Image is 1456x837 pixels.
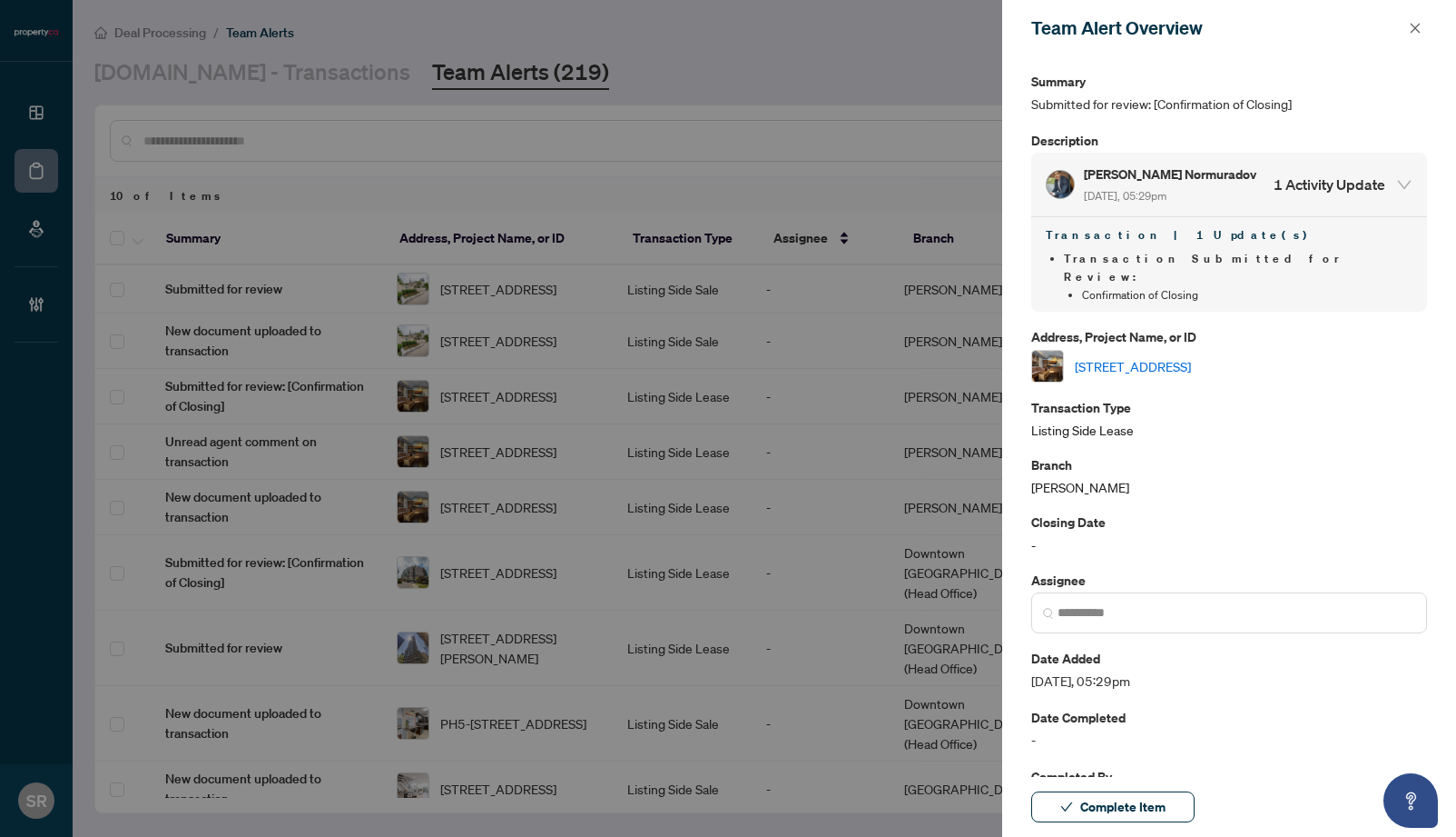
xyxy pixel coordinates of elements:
[1274,174,1385,195] h4: 1 Activity Update
[1075,356,1191,376] a: [STREET_ADDRESS]
[1080,792,1166,822] span: Complete Item
[1031,15,1403,42] div: Team Alert Overview
[1031,94,1427,115] span: Submitted for review: [Confirmation of Closing]
[1043,608,1054,619] img: search_icon
[1396,176,1412,193] span: expanded
[1064,251,1341,284] span: Transaction Submitted for Review :
[1031,512,1427,533] p: Closing Date
[1031,707,1427,728] p: Date Completed
[1084,164,1259,184] h5: [PERSON_NAME] Normuradov
[1031,792,1195,822] button: Complete Item
[1031,397,1427,440] div: Listing Side Lease
[1031,454,1427,475] p: Branch
[1031,766,1427,787] p: Completed By
[1031,570,1427,591] p: Assignee
[1032,351,1063,382] img: thumbnail-img
[1031,130,1427,151] p: Description
[1031,454,1427,497] div: [PERSON_NAME]
[1031,153,1427,216] div: Profile Icon[PERSON_NAME] Normuradov [DATE], 05:29pm1 Activity Update
[1046,224,1412,246] h4: Transaction | 1 Update(s)
[1047,171,1074,198] img: Profile Icon
[1031,397,1427,418] p: Transaction Type
[1409,22,1422,35] span: close
[1082,286,1412,304] li: Confirmation of Closing
[1383,773,1438,828] button: Open asap
[1031,648,1427,669] p: Date Added
[1031,730,1427,751] span: -
[1031,671,1427,692] span: [DATE], 05:29pm
[1060,801,1073,813] span: check
[1084,189,1166,203] span: [DATE], 05:29pm
[1031,71,1427,92] p: Summary
[1031,326,1427,347] p: Address, Project Name, or ID
[1031,512,1427,554] div: -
